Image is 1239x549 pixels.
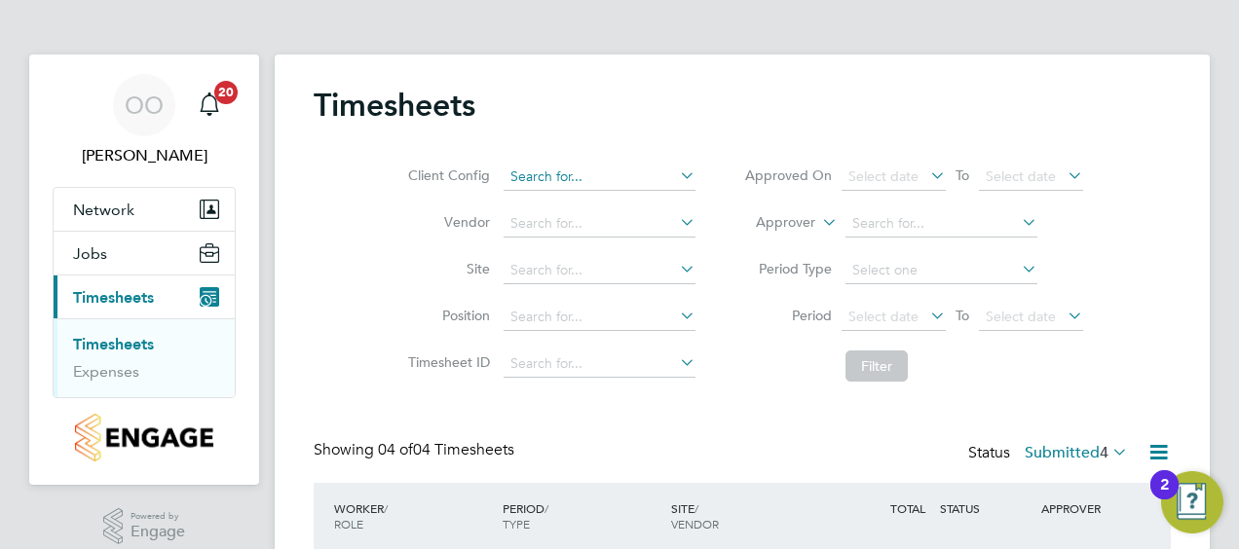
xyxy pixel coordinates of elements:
[671,516,719,531] span: VENDOR
[986,167,1056,185] span: Select date
[190,74,229,136] a: 20
[53,144,236,167] span: Ondre Odain
[131,508,185,525] span: Powered by
[935,491,1036,526] div: STATUS
[402,307,490,324] label: Position
[53,414,236,461] a: Go to home page
[848,167,919,185] span: Select date
[54,232,235,274] button: Jobs
[329,491,498,541] div: WORKER
[314,440,518,460] div: Showing
[744,166,832,184] label: Approved On
[54,318,235,397] div: Timesheets
[73,362,139,381] a: Expenses
[504,164,695,191] input: Search for...
[125,92,164,118] span: OO
[504,304,695,331] input: Search for...
[314,86,475,125] h2: Timesheets
[666,491,835,541] div: SITE
[73,244,107,263] span: Jobs
[986,308,1056,325] span: Select date
[544,500,548,516] span: /
[53,74,236,167] a: OO[PERSON_NAME]
[1025,443,1128,462] label: Submitted
[103,508,186,545] a: Powered byEngage
[848,308,919,325] span: Select date
[402,213,490,231] label: Vendor
[744,260,832,277] label: Period Type
[890,500,925,516] span: TOTAL
[504,210,695,238] input: Search for...
[503,516,530,531] span: TYPE
[54,275,235,318] button: Timesheets
[131,524,185,540] span: Engage
[73,201,134,219] span: Network
[384,500,388,516] span: /
[845,350,908,382] button: Filter
[950,163,975,188] span: To
[378,440,514,459] span: 04 Timesheets
[695,500,698,516] span: /
[1160,485,1169,510] div: 2
[504,350,695,378] input: Search for...
[214,81,238,104] span: 20
[402,166,490,184] label: Client Config
[1161,471,1223,533] button: Open Resource Center, 2 new notifications
[73,288,154,307] span: Timesheets
[744,307,832,324] label: Period
[334,516,363,531] span: ROLE
[968,440,1132,467] div: Status
[73,335,154,353] a: Timesheets
[728,213,815,233] label: Approver
[504,257,695,284] input: Search for...
[1100,443,1108,462] span: 4
[402,260,490,277] label: Site
[845,257,1037,284] input: Select one
[54,188,235,231] button: Network
[498,491,666,541] div: PERIOD
[402,353,490,371] label: Timesheet ID
[29,55,259,485] nav: Main navigation
[75,414,212,461] img: countryside-properties-logo-retina.png
[950,303,975,328] span: To
[845,210,1037,238] input: Search for...
[378,440,413,459] span: 04 of
[1036,491,1138,526] div: APPROVER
